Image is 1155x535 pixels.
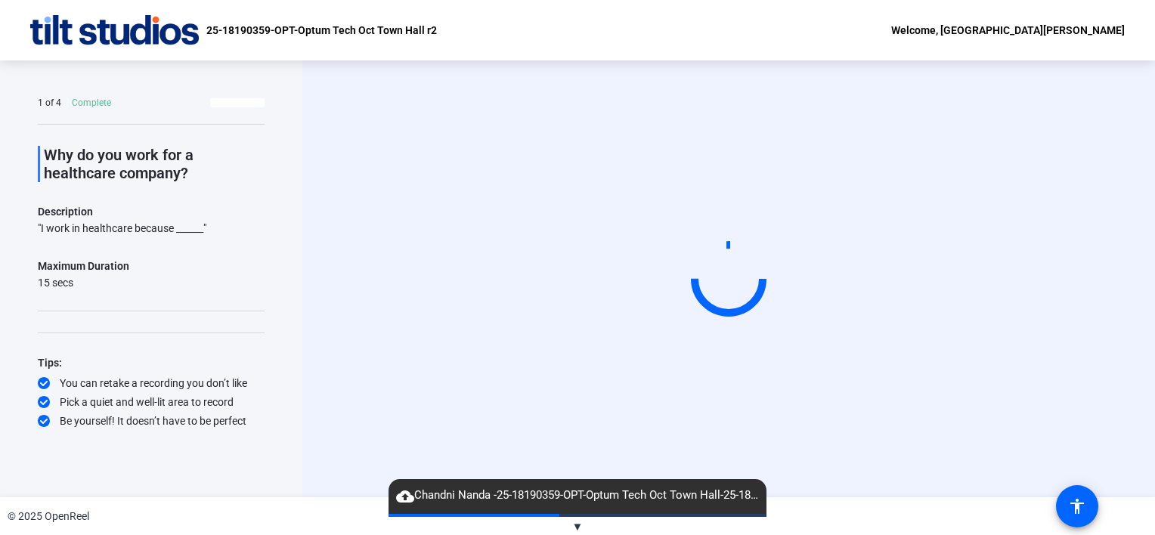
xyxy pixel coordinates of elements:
[38,354,265,372] div: Tips:
[38,203,265,221] p: Description
[38,97,61,109] div: 1 of 4
[572,520,584,533] span: ▼
[38,413,265,428] div: Be yourself! It doesn’t have to be perfect
[210,80,265,107] button: View All
[396,487,414,506] mat-icon: cloud_upload
[38,275,129,290] div: 15 secs
[38,257,129,275] div: Maximum Duration
[38,221,265,236] div: "I work in healthcare because ______"
[8,509,89,524] div: © 2025 OpenReel
[72,97,111,109] div: Complete
[389,487,766,505] span: Chandni Nanda -25-18190359-OPT-Optum Tech Oct Town Hall-25-18190359-OPT-Optum Tech Oct Town Hall ...
[206,21,437,39] p: 25-18190359-OPT-Optum Tech Oct Town Hall r2
[30,15,199,45] img: OpenReel logo
[891,21,1125,39] div: Welcome, [GEOGRAPHIC_DATA][PERSON_NAME]
[38,394,265,410] div: Pick a quiet and well-lit area to record
[38,376,265,391] div: You can retake a recording you don’t like
[1068,497,1086,515] mat-icon: accessibility
[44,146,265,182] p: Why do you work for a healthcare company?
